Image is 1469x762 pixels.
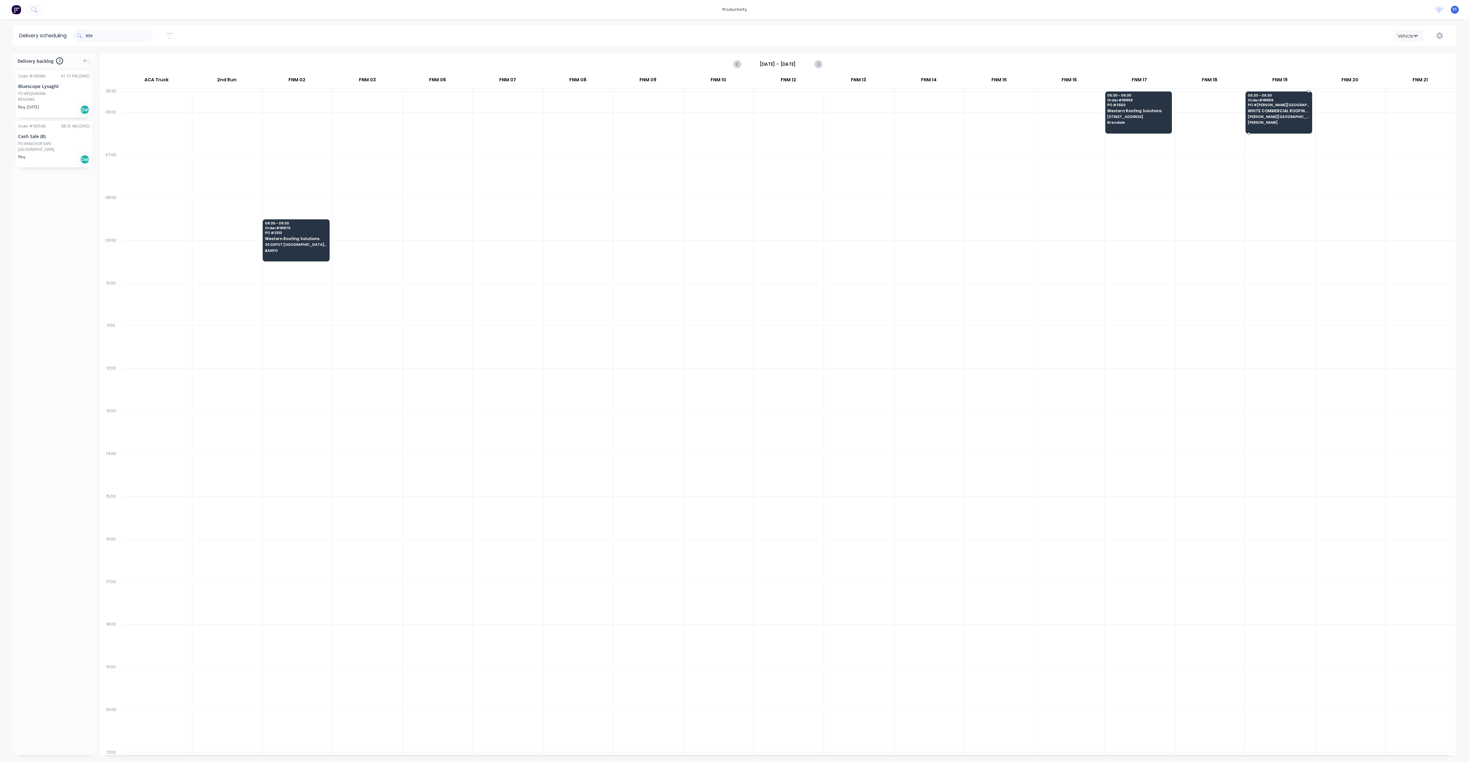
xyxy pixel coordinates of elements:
[265,249,327,253] span: BANYO
[100,493,122,535] div: 15:00
[121,74,192,88] div: ACA Truck
[18,83,90,90] div: Bluescope Lysaght
[100,706,122,749] div: 20:00
[61,73,90,79] div: 01:37 PM [DATE]
[100,279,122,322] div: 10:00
[265,226,327,230] span: Order # 191975
[13,26,73,46] div: Delivery scheduling
[1105,74,1174,88] div: FNM 17
[100,108,122,151] div: 06:00
[543,74,613,88] div: FNM 08
[18,97,90,102] div: BENOWA
[100,535,122,578] div: 16:00
[265,243,327,246] span: 30 DEPOT [GEOGRAPHIC_DATA] SITE -
[1107,115,1169,119] span: [STREET_ADDRESS]
[1248,103,1310,107] span: PO # [PERSON_NAME][GEOGRAPHIC_DATA]
[18,154,26,160] span: Req.
[1248,115,1310,119] span: [PERSON_NAME][GEOGRAPHIC_DATA][PERSON_NAME] (GATE 5)
[18,123,46,129] div: Order # 189596
[18,141,52,147] div: PO #ANCHOR SAFE
[100,450,122,493] div: 14:00
[192,74,262,88] div: 2nd Run
[1385,74,1455,88] div: FNM 21
[100,407,122,450] div: 13:00
[1248,109,1310,113] span: WHITE COMMERCIAL ROOFING PTY LTD
[1248,98,1310,102] span: Order # 191959
[403,74,472,88] div: FNM 06
[80,155,90,164] div: Del
[56,57,63,64] span: 2
[1453,7,1457,12] span: F1
[1107,93,1169,97] span: 05:30 - 06:30
[61,123,90,129] div: 08:35 AM [DATE]
[18,104,39,110] span: Req. [DATE]
[265,231,327,235] span: PO # 2510
[1248,93,1310,97] span: 05:30 - 06:30
[1107,121,1169,124] span: Brendale
[100,87,122,108] div: 05:30
[86,29,153,42] input: Search for orders
[1107,109,1169,113] span: Western Roofing Solutions
[100,620,122,663] div: 18:00
[100,322,122,364] div: 11:00
[1315,74,1385,88] div: FNM 20
[1394,30,1423,41] button: Vehicle
[18,91,46,97] div: PO #DQ569406
[265,237,327,241] span: Western Roofing Solutions
[719,5,750,14] div: productivity
[100,237,122,279] div: 09:00
[18,58,54,64] span: Delivery backlog
[80,105,90,114] div: Del
[683,74,753,88] div: FNM 10
[1107,98,1169,102] span: Order # 191958
[18,73,46,79] div: Order # 189984
[100,749,122,756] div: 21:00
[262,74,332,88] div: FNM 02
[1175,74,1245,88] div: FNM 18
[1398,33,1416,39] div: Vehicle
[100,151,122,194] div: 07:00
[18,147,90,152] div: [GEOGRAPHIC_DATA]
[1034,74,1104,88] div: FNM 16
[894,74,964,88] div: FNM 14
[1245,74,1315,88] div: FNM 19
[18,133,90,140] div: Cash Sale (B)
[332,74,402,88] div: FNM 03
[100,364,122,407] div: 12:00
[613,74,683,88] div: FNM 09
[265,221,327,225] span: 08:30 - 09:30
[1107,103,1169,107] span: PO # 2550
[964,74,1034,88] div: FNM 15
[473,74,543,88] div: FNM 07
[824,74,894,88] div: FNM 13
[11,5,21,14] img: Factory
[100,194,122,237] div: 08:00
[754,74,823,88] div: FNM 12
[1248,121,1310,124] span: [PERSON_NAME]
[100,578,122,621] div: 17:00
[100,663,122,706] div: 19:00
